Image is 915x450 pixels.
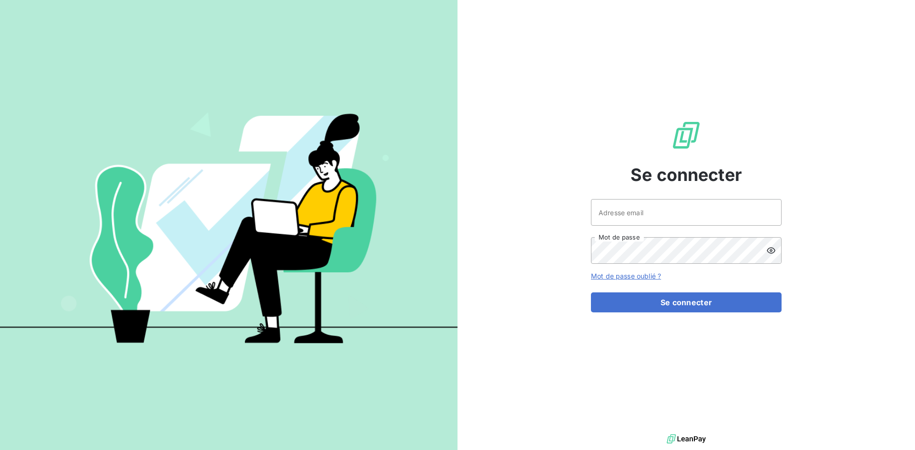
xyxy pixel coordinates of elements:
[671,120,701,150] img: Logo LeanPay
[667,432,706,446] img: logo
[591,292,782,312] button: Se connecter
[630,162,742,188] span: Se connecter
[591,199,782,226] input: placeholder
[591,272,661,280] a: Mot de passe oublié ?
